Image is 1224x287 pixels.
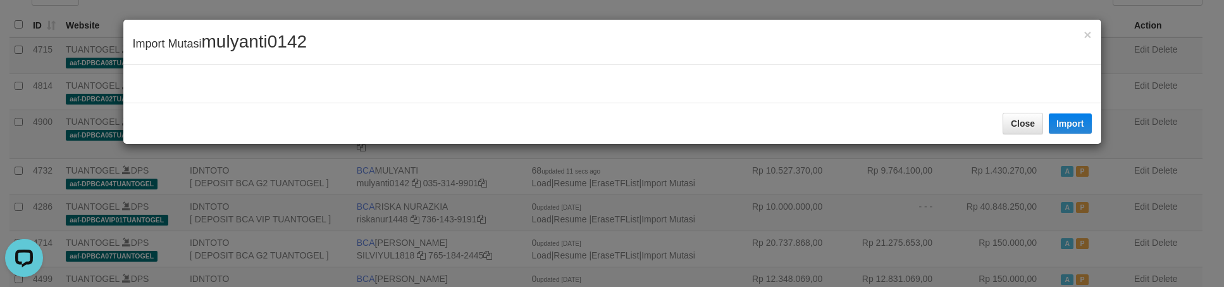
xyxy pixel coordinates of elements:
span: mulyanti0142 [202,32,307,51]
button: Close [1003,113,1043,134]
span: × [1084,27,1091,42]
span: Import Mutasi [133,37,307,50]
button: Open LiveChat chat widget [5,5,43,43]
button: Close [1084,28,1091,41]
button: Import [1049,113,1092,134]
